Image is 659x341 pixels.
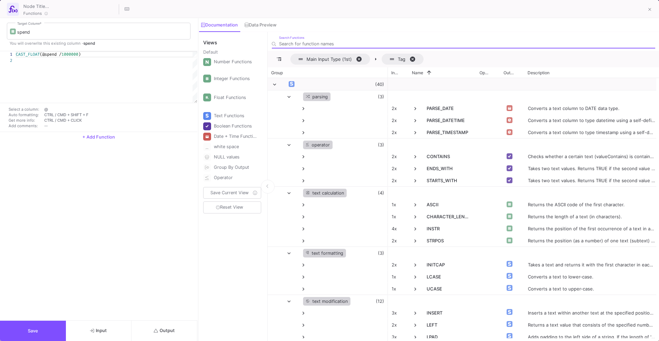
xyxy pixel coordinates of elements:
p: You will overwrite this existing column - [7,41,190,46]
span: (3) [378,91,384,103]
div: 2x [388,234,408,246]
div: 2x [388,319,408,331]
span: (40) [375,78,384,90]
span: Tag [398,56,405,62]
div: 1x [388,283,408,295]
div: text calculation [303,189,347,197]
span: 1000000 [61,52,78,57]
button: Boolean Functions [202,121,263,131]
button: Group By Output [202,162,263,173]
div: white space [214,142,257,152]
div: 2x [388,258,408,271]
span: Main Input Type (1st). Press ENTER to sort. Press DELETE to remove [290,54,370,65]
button: Reset View [203,201,261,213]
span: CTRL / CMD + SHIFT + F [44,112,89,117]
span: CAST_FLOAT [16,52,40,57]
span: @ [44,107,48,112]
div: Converts a text column to type timestamp using a self-defined format. [524,126,659,138]
span: (3) [378,139,384,151]
div: Row Groups [290,54,424,65]
span: ENDS_WITH [427,163,472,175]
span: ) [78,52,81,57]
div: Converts a text to lower-case. [524,271,659,283]
span: Output [154,328,175,333]
span: Operator [479,70,490,75]
span: + Add Function [82,134,115,140]
button: Text Functions [202,111,263,121]
span: LEFT [427,319,472,331]
span: PARSE_TIMESTAMP [427,126,472,139]
span: Save Current View [210,190,248,195]
span: -- [44,123,48,128]
span: PARSE_DATETIME [427,114,472,127]
div: Converts a text column to DATE data type. [524,102,659,114]
div: text modification [303,297,350,306]
span: (12) [376,295,384,307]
span: Main Input Type (1st) [307,56,352,62]
div: 4x [388,222,408,234]
img: function-ui.svg [9,5,18,14]
span: INITCAP [427,259,472,271]
td: Add comments: [7,123,43,129]
button: Output [131,321,197,341]
div: 2x [388,126,408,138]
td: Get more info: [7,118,43,123]
td: Auto formatting: [7,112,43,118]
div: Views [202,32,264,46]
span: ASCII [427,199,472,211]
div: 2x [388,114,408,126]
div: Number Functions [214,57,257,67]
div: 2x [388,150,408,162]
div: Takes two text values. Returns TRUE if the second value is a prefix of the first. [524,174,659,186]
span: Name [412,70,423,75]
div: 2x [388,162,408,174]
div: 2x [388,102,408,114]
div: operator [303,141,333,149]
div: 1x [388,198,408,210]
div: Returns the length of a text (in characters). [524,210,659,222]
span: STRPOS [427,235,472,247]
div: Float Functions [214,92,257,103]
div: 3x [388,307,408,319]
div: Text Functions [214,111,257,121]
button: Operator [202,173,263,183]
span: Input [90,328,107,333]
button: Date + Time Functions [202,131,263,142]
span: Output [504,70,515,75]
div: parsing [303,92,331,101]
div: 1x [388,271,408,283]
span: Tag. Press ENTER to sort. Press DELETE to remove [382,54,424,65]
button: Number Functions [202,57,263,67]
div: Converts a text column to type datetime using a self-defined format. [524,114,659,126]
div: 2x [388,174,408,186]
div: Inserts a text within another text at the specified position and for a certain number of characters. [524,307,659,319]
span: STARTS_WITH [427,175,472,187]
input: Search for function names [279,41,655,46]
span: Group [271,70,283,75]
div: Integer Functions [214,74,257,84]
div: Checks whether a certain text (valueContains) is contained within another text (value1). Returns ... [524,150,659,162]
div: Boolean Functions [214,121,257,131]
div: Default [203,49,263,57]
div: NULL values [214,152,257,162]
button: Input [66,321,132,341]
div: Operator [214,173,257,183]
span: CONTAINS [427,151,472,163]
span: Reset View [216,205,243,210]
button: white space [202,142,263,152]
span: Description [528,70,550,75]
div: Takes two text values. Returns TRUE if the second value is a suffix of the first. [524,162,659,174]
span: UCASE [427,283,472,295]
button: Save Current View [203,187,261,199]
span: spend [83,41,95,46]
button: Hotkeys List [120,2,134,16]
span: Functions [23,11,42,16]
div: 1x [388,210,408,222]
div: Returns a text value that consists of the specified number of leftmost characters. [524,319,659,331]
div: Date + Time Functions [214,131,257,142]
span: (@spend / [40,52,61,57]
span: (3) [378,247,384,259]
div: Returns the ASCII code of the first character. [524,198,659,210]
button: Integer Functions [202,74,263,84]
